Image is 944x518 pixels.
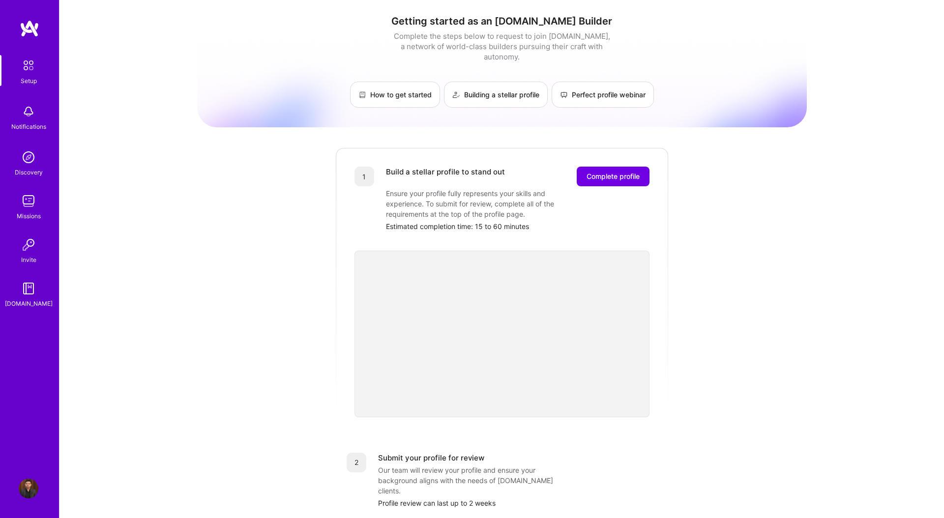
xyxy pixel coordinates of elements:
div: Invite [21,255,36,265]
div: Notifications [11,121,46,132]
div: Setup [21,76,37,86]
div: Discovery [15,167,43,177]
img: Invite [19,235,38,255]
div: Build a stellar profile to stand out [386,167,505,186]
a: User Avatar [16,479,41,498]
img: bell [19,102,38,121]
iframe: video [354,251,649,417]
a: How to get started [350,82,440,108]
div: 2 [347,453,366,472]
img: guide book [19,279,38,298]
div: Complete the steps below to request to join [DOMAIN_NAME], a network of world-class builders purs... [391,31,613,62]
img: Perfect profile webinar [560,91,568,99]
img: Building a stellar profile [452,91,460,99]
div: Submit your profile for review [378,453,484,463]
div: Profile review can last up to 2 weeks [378,498,657,508]
div: Our team will review your profile and ensure your background aligns with the needs of [DOMAIN_NAM... [378,465,575,496]
img: logo [20,20,39,37]
a: Perfect profile webinar [552,82,654,108]
div: Estimated completion time: 15 to 60 minutes [386,221,649,231]
div: Missions [17,211,41,221]
img: discovery [19,147,38,167]
span: Complete profile [587,172,640,181]
button: Complete profile [577,167,649,186]
img: How to get started [358,91,366,99]
a: Building a stellar profile [444,82,548,108]
img: setup [18,55,39,76]
img: teamwork [19,191,38,211]
div: [DOMAIN_NAME] [5,298,53,309]
div: Ensure your profile fully represents your skills and experience. To submit for review, complete a... [386,188,583,219]
div: 1 [354,167,374,186]
h1: Getting started as an [DOMAIN_NAME] Builder [197,15,807,27]
img: User Avatar [19,479,38,498]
